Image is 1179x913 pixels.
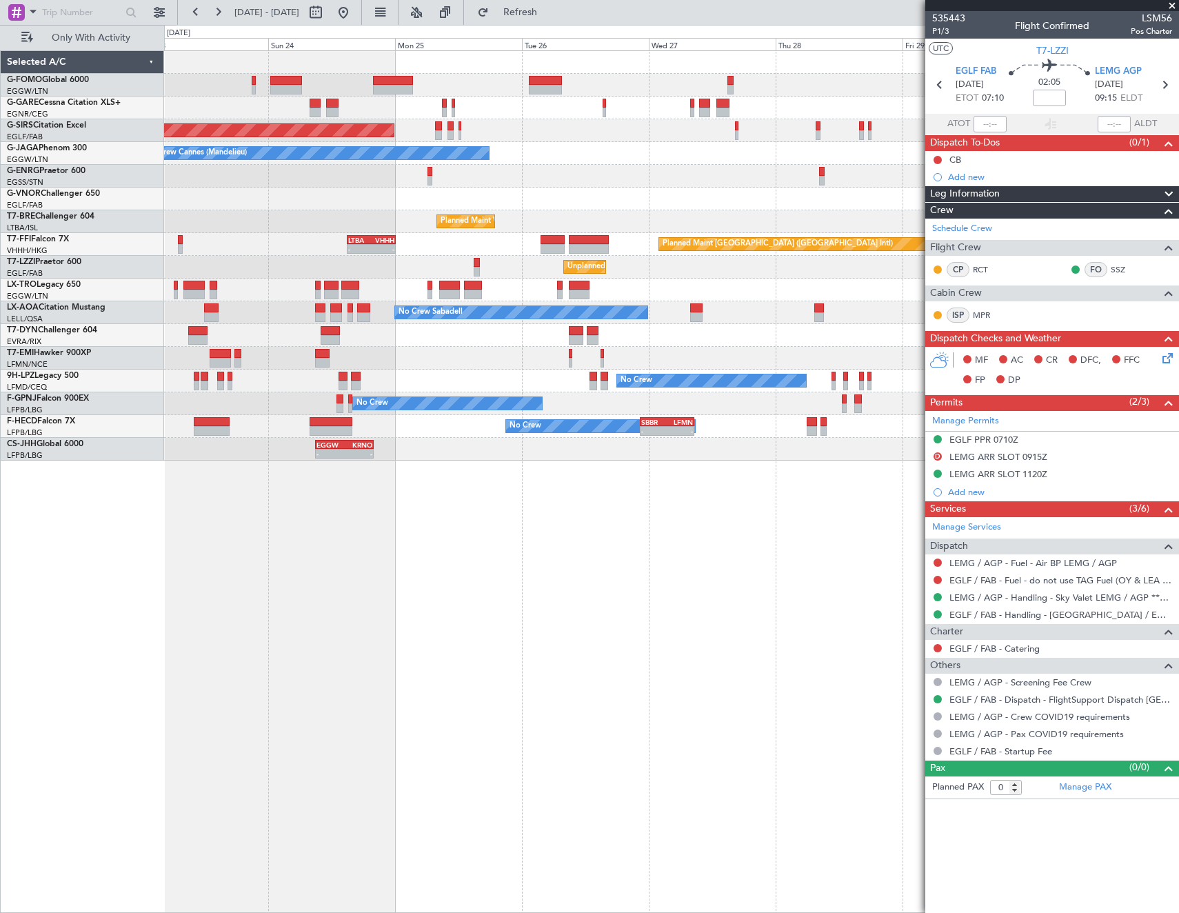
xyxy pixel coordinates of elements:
[930,240,981,256] span: Flight Crew
[949,728,1124,740] a: LEMG / AGP - Pax COVID19 requirements
[7,212,94,221] a: T7-BREChallenger 604
[1120,92,1142,106] span: ELDT
[930,135,1000,151] span: Dispatch To-Dos
[776,38,903,50] div: Thu 28
[7,86,48,97] a: EGGW/LTN
[7,314,43,324] a: LELL/QSA
[7,235,31,243] span: T7-FFI
[949,643,1040,654] a: EGLF / FAB - Catering
[7,177,43,188] a: EGSS/STN
[7,212,35,221] span: T7-BRE
[932,521,1001,534] a: Manage Services
[7,440,83,448] a: CS-JHHGlobal 6000
[975,374,985,388] span: FP
[930,203,954,219] span: Crew
[7,428,43,438] a: LFPB/LBG
[949,676,1091,688] a: LEMG / AGP - Screening Fee Crew
[1129,135,1149,150] span: (0/1)
[930,501,966,517] span: Services
[930,331,1061,347] span: Dispatch Checks and Weather
[932,781,984,794] label: Planned PAX
[1131,11,1172,26] span: LSM56
[949,609,1172,621] a: EGLF / FAB - Handling - [GEOGRAPHIC_DATA] / EGLF / FAB
[1134,117,1157,131] span: ALDT
[975,354,988,368] span: MF
[949,557,1117,569] a: LEMG / AGP - Fuel - Air BP LEMG / AGP
[932,222,992,236] a: Schedule Crew
[7,200,43,210] a: EGLF/FAB
[7,291,48,301] a: EGGW/LTN
[7,121,33,130] span: G-SIRS
[395,38,522,50] div: Mon 25
[949,154,961,165] div: CB
[663,234,893,254] div: Planned Maint [GEOGRAPHIC_DATA] ([GEOGRAPHIC_DATA] Intl)
[1085,262,1107,277] div: FO
[348,245,371,253] div: -
[1095,92,1117,106] span: 09:15
[510,416,541,437] div: No Crew
[7,326,38,334] span: T7-DYN
[7,268,43,279] a: EGLF/FAB
[7,258,35,266] span: T7-LZZI
[7,405,43,415] a: LFPB/LBG
[7,372,34,380] span: 9H-LPZ
[471,1,554,23] button: Refresh
[7,326,97,334] a: T7-DYNChallenger 604
[42,2,121,23] input: Trip Number
[371,236,394,244] div: VHHH
[7,372,79,380] a: 9H-LPZLegacy 500
[7,417,75,425] a: F-HECDFalcon 7X
[7,190,41,198] span: G-VNOR
[7,99,121,107] a: G-GARECessna Citation XLS+
[947,117,970,131] span: ATOT
[1095,78,1123,92] span: [DATE]
[316,441,345,449] div: EGGW
[949,745,1052,757] a: EGLF / FAB - Startup Fee
[929,42,953,54] button: UTC
[956,92,978,106] span: ETOT
[7,417,37,425] span: F-HECD
[356,393,388,414] div: No Crew
[973,263,1004,276] a: RCT
[932,11,965,26] span: 535443
[947,262,969,277] div: CP
[7,144,39,152] span: G-JAGA
[141,38,268,50] div: Sat 23
[7,144,87,152] a: G-JAGAPhenom 300
[948,486,1172,498] div: Add new
[1129,394,1149,409] span: (2/3)
[949,451,1047,463] div: LEMG ARR SLOT 0915Z
[949,592,1172,603] a: LEMG / AGP - Handling - Sky Valet LEMG / AGP ***My Handling***
[1080,354,1101,368] span: DFC,
[316,450,345,458] div: -
[7,121,86,130] a: G-SIRSCitation Excel
[234,6,299,19] span: [DATE] - [DATE]
[7,359,48,370] a: LFMN/NCE
[930,285,982,301] span: Cabin Crew
[7,223,38,233] a: LTBA/ISL
[949,434,1018,445] div: EGLF PPR 0710Z
[667,418,694,426] div: LFMN
[649,38,776,50] div: Wed 27
[1015,19,1089,33] div: Flight Confirmed
[932,414,999,428] a: Manage Permits
[641,427,667,435] div: -
[974,116,1007,132] input: --:--
[145,143,247,163] div: No Crew Cannes (Mandelieu)
[7,109,48,119] a: EGNR/CEG
[36,33,145,43] span: Only With Activity
[7,76,42,84] span: G-FOMO
[948,171,1172,183] div: Add new
[1038,76,1060,90] span: 02:05
[1129,501,1149,516] span: (3/6)
[7,440,37,448] span: CS-JHH
[7,258,81,266] a: T7-LZZIPraetor 600
[268,38,395,50] div: Sun 24
[949,574,1172,586] a: EGLF / FAB - Fuel - do not use TAG Fuel (OY & LEA only) EGLF / FAB
[7,281,81,289] a: LX-TROLegacy 650
[7,132,43,142] a: EGLF/FAB
[621,370,652,391] div: No Crew
[399,302,463,323] div: No Crew Sabadell
[949,694,1172,705] a: EGLF / FAB - Dispatch - FlightSupport Dispatch [GEOGRAPHIC_DATA]
[1059,781,1111,794] a: Manage PAX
